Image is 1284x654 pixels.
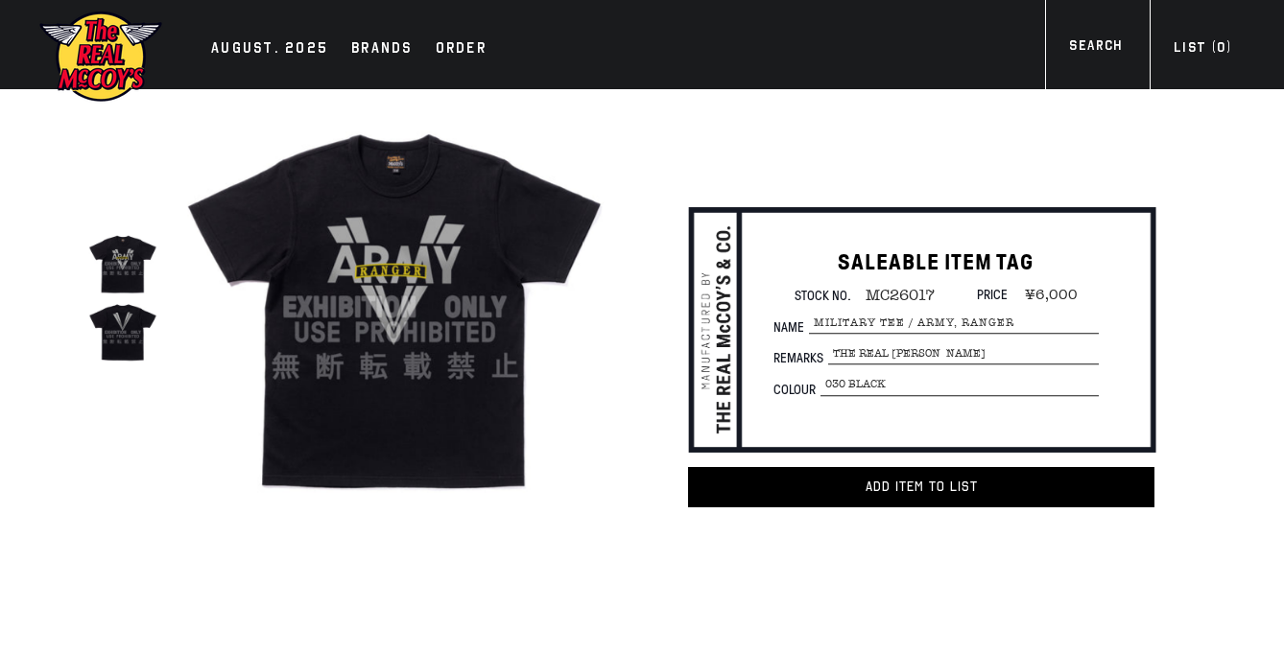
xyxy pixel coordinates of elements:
img: MILITARY TEE / ARMY, RANGER [88,229,156,297]
span: The Real [PERSON_NAME] [828,343,1099,364]
span: Name [773,320,809,334]
div: true [177,89,613,526]
span: Colour [773,383,820,396]
span: Price [977,285,1008,303]
span: MILITARY TEE / ARMY, RANGER [809,313,1099,334]
div: Brands [351,36,413,63]
div: Search [1069,35,1122,61]
span: Stock No. [795,286,851,304]
img: mccoys-exhibition [38,10,163,104]
span: ¥6,000 [1011,286,1078,303]
img: MILITARY TEE / ARMY, RANGER [181,94,608,521]
a: AUGUST. 2025 [202,36,338,63]
span: MC26017 [851,287,935,304]
a: Order [426,36,496,63]
span: 030 BLACK [820,375,1099,396]
span: Add item to List [866,479,978,495]
div: Order [436,36,487,63]
div: AUGUST. 2025 [211,36,328,63]
a: List (0) [1150,37,1255,63]
div: List ( ) [1174,37,1231,63]
button: Add item to List [688,467,1154,507]
a: Search [1045,35,1146,61]
span: Remarks [773,352,828,365]
span: 0 [1217,39,1225,56]
img: MILITARY TEE / ARMY, RANGER [88,298,156,366]
h1: SALEABLE ITEM TAG [773,248,1099,277]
